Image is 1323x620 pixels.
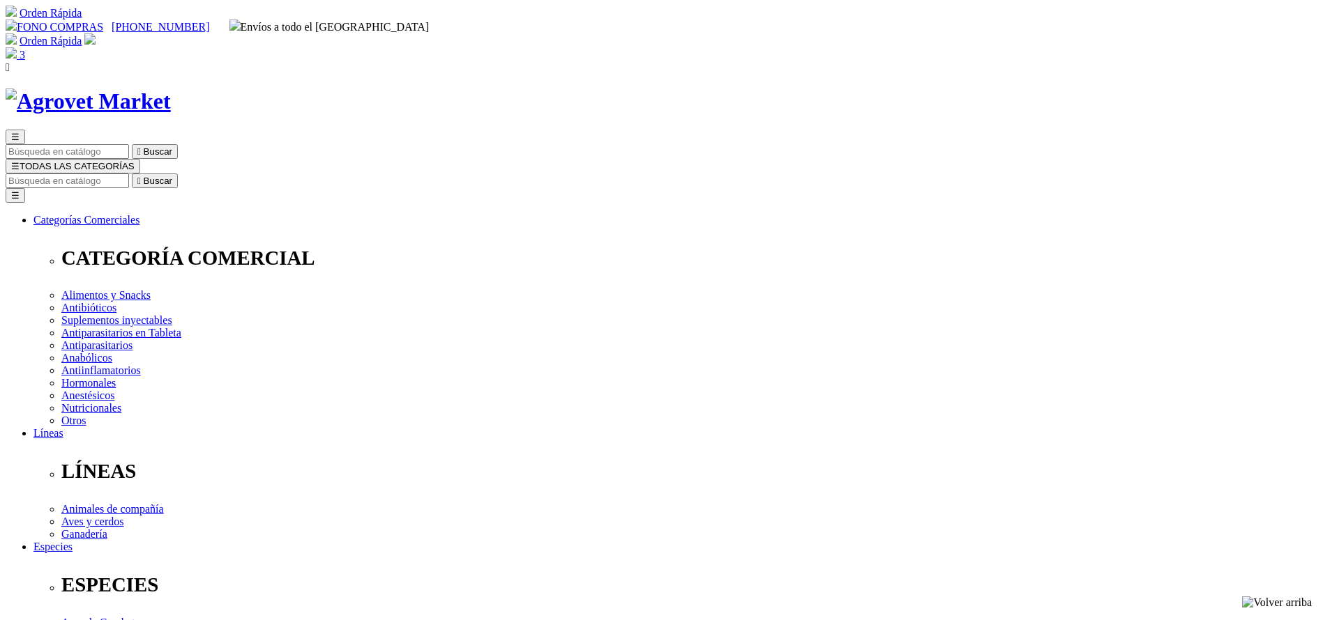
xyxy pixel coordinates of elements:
[61,289,151,301] a: Alimentos y Snacks
[137,146,141,157] i: 
[6,188,25,203] button: ☰
[6,61,10,73] i: 
[132,144,178,159] button:  Buscar
[33,214,139,226] a: Categorías Comerciales
[61,503,164,515] a: Animales de compañía
[229,21,430,33] span: Envíos a todo el [GEOGRAPHIC_DATA]
[61,314,172,326] a: Suplementos inyectables
[6,49,25,61] a: 3
[6,47,17,59] img: shopping-bag.svg
[61,402,121,414] a: Nutricionales
[33,427,63,439] a: Líneas
[61,414,86,426] a: Otros
[6,33,17,45] img: shopping-cart.svg
[112,21,209,33] a: [PHONE_NUMBER]
[132,173,178,188] button:  Buscar
[20,49,25,61] span: 3
[144,176,172,186] span: Buscar
[84,35,96,47] a: Acceda a su cuenta de cliente
[61,339,133,351] a: Antiparasitarios
[33,541,73,552] a: Especies
[61,364,141,376] a: Antiinflamatorios
[6,159,140,173] button: ☰TODAS LAS CATEGORÍAS
[61,460,1317,483] p: LÍNEAS
[61,516,123,527] a: Aves y cerdos
[11,161,20,171] span: ☰
[84,33,96,45] img: user.svg
[137,176,141,186] i: 
[61,573,1317,596] p: ESPECIES
[6,6,17,17] img: shopping-cart.svg
[6,88,171,114] img: Agrovet Market
[6,21,103,33] a: FONO COMPRAS
[144,146,172,157] span: Buscar
[61,327,181,339] a: Antiparasitarios en Tableta
[61,528,107,540] a: Ganadería
[61,389,114,401] a: Anestésicos
[61,247,1317,270] p: CATEGORÍA COMERCIAL
[61,352,112,364] a: Anabólicos
[61,302,116,313] a: Antibióticos
[20,35,82,47] a: Orden Rápida
[6,144,129,159] input: Buscar
[11,132,20,142] span: ☰
[61,377,116,389] a: Hormonales
[6,173,129,188] input: Buscar
[6,130,25,144] button: ☰
[229,20,241,31] img: delivery-truck.svg
[20,7,82,19] a: Orden Rápida
[6,20,17,31] img: phone.svg
[1242,596,1312,609] img: Volver arriba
